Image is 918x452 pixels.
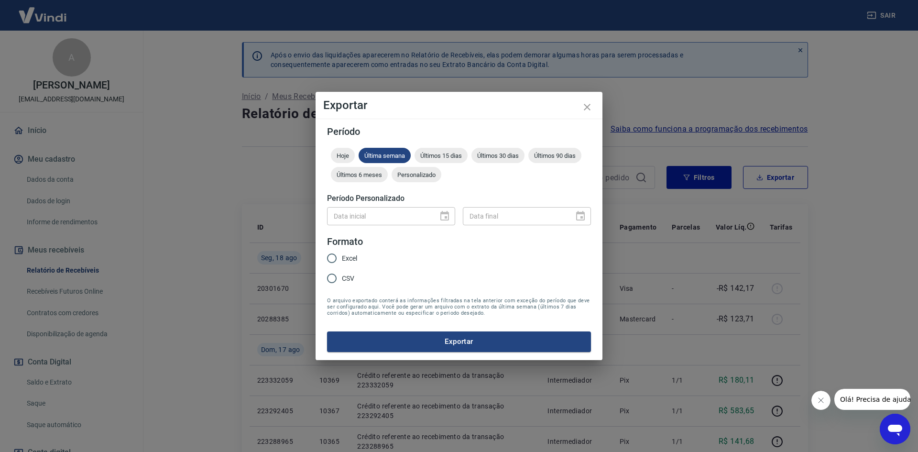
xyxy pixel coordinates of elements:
[463,207,567,225] input: DD/MM/YYYY
[359,152,411,159] span: Última semana
[811,391,831,410] iframe: Fechar mensagem
[331,167,388,182] div: Últimos 6 meses
[331,171,388,178] span: Últimos 6 meses
[342,274,354,284] span: CSV
[323,99,595,111] h4: Exportar
[327,235,363,249] legend: Formato
[342,254,357,264] span: Excel
[415,148,468,163] div: Últimos 15 dias
[576,96,599,119] button: close
[471,148,525,163] div: Últimos 30 dias
[880,414,910,444] iframe: Botão para abrir a janela de mensagens
[392,167,441,182] div: Personalizado
[331,152,355,159] span: Hoje
[528,152,581,159] span: Últimos 90 dias
[359,148,411,163] div: Última semana
[6,7,80,14] span: Olá! Precisa de ajuda?
[528,148,581,163] div: Últimos 90 dias
[327,331,591,352] button: Exportar
[471,152,525,159] span: Últimos 30 dias
[415,152,468,159] span: Últimos 15 dias
[834,389,910,410] iframe: Mensagem da empresa
[331,148,355,163] div: Hoje
[327,127,591,136] h5: Período
[392,171,441,178] span: Personalizado
[327,298,591,316] span: O arquivo exportado conterá as informações filtradas na tela anterior com exceção do período que ...
[327,207,431,225] input: DD/MM/YYYY
[327,194,591,203] h5: Período Personalizado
